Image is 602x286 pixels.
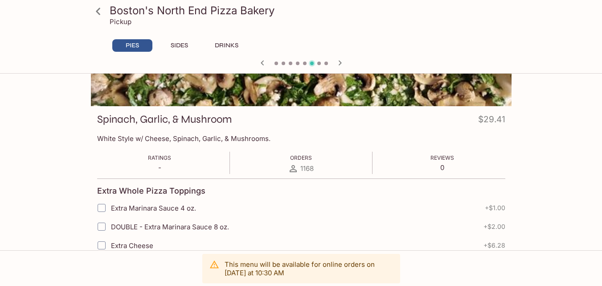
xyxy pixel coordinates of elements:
[111,204,196,212] span: Extra Marinara Sauce 4 oz.
[148,163,171,172] p: -
[225,260,393,277] p: This menu will be available for online orders on [DATE] at 10:30 AM
[97,134,505,143] p: White Style w/ Cheese, Spinach, Garlic, & Mushrooms.
[111,241,153,250] span: Extra Cheese
[485,204,505,211] span: + $1.00
[478,112,505,130] h4: $29.41
[430,163,454,172] p: 0
[483,242,505,249] span: + $6.28
[111,223,229,231] span: DOUBLE - Extra Marinara Sauce 8 oz.
[430,154,454,161] span: Reviews
[110,4,508,17] h3: Boston's North End Pizza Bakery
[207,39,247,52] button: DRINKS
[97,112,232,126] h3: Spinach, Garlic, & Mushroom
[300,164,314,173] span: 1168
[290,154,312,161] span: Orders
[97,186,205,196] h4: Extra Whole Pizza Toppings
[110,17,131,26] p: Pickup
[148,154,171,161] span: Ratings
[483,223,505,230] span: + $2.00
[160,39,200,52] button: SIDES
[112,39,152,52] button: PIES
